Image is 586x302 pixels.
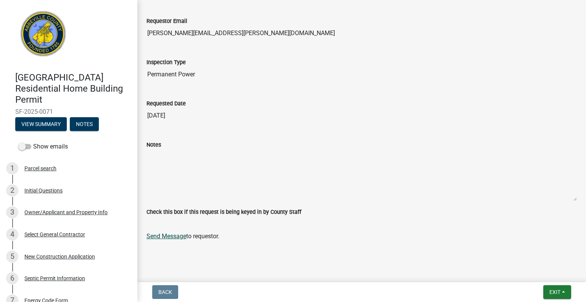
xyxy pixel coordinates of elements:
[24,254,95,259] div: New Construction Application
[70,117,99,131] button: Notes
[549,289,560,295] span: Exit
[6,162,18,174] div: 1
[24,166,56,171] div: Parcel search
[6,228,18,241] div: 4
[15,8,71,64] img: Abbeville County, South Carolina
[24,188,63,193] div: Initial Questions
[24,276,85,281] div: Septic Permit Information
[6,206,18,218] div: 3
[146,142,161,148] label: Notes
[6,250,18,263] div: 5
[15,122,67,128] wm-modal-confirm: Summary
[146,233,186,240] a: Send Message
[152,285,178,299] button: Back
[15,117,67,131] button: View Summary
[146,101,186,107] label: Requested Date
[6,184,18,197] div: 2
[18,142,68,151] label: Show emails
[6,272,18,284] div: 6
[15,72,131,105] h4: [GEOGRAPHIC_DATA] Residential Home Building Permit
[24,210,108,215] div: Owner/Applicant and Property Info
[158,289,172,295] span: Back
[543,285,571,299] button: Exit
[146,19,187,24] label: Requestor Email
[146,210,301,215] label: Check this box if this request is being keyed in by County Staff
[70,122,99,128] wm-modal-confirm: Notes
[146,60,186,65] label: Inspection Type
[15,108,122,115] span: SF-2025-0071
[24,232,85,237] div: Select General Contractor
